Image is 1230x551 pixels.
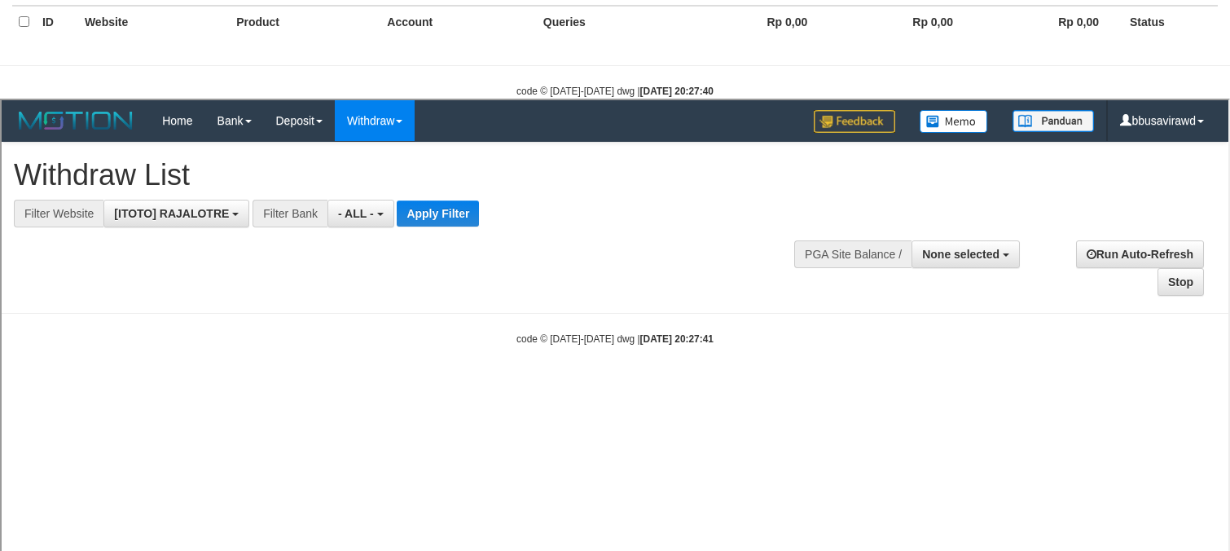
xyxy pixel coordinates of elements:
[102,99,248,127] button: [ITOTO] RAJALOTRE
[639,233,712,245] strong: [DATE] 20:27:41
[793,140,910,168] div: PGA Site Balance /
[1123,6,1218,37] th: Status
[1011,10,1092,32] img: panduan.png
[516,86,714,97] small: code © [DATE]-[DATE] dwg |
[515,233,712,245] small: code © [DATE]-[DATE] dwg |
[832,6,977,37] th: Rp 0,00
[1156,168,1202,196] a: Stop
[977,6,1123,37] th: Rp 0,00
[326,99,392,127] button: - ALL -
[12,59,802,91] h1: Withdraw List
[1074,140,1202,168] a: Run Auto-Refresh
[812,10,894,33] img: Feedback.jpg
[12,99,102,127] div: Filter Website
[230,6,380,37] th: Product
[36,6,78,37] th: ID
[395,100,477,126] button: Apply Filter
[910,140,1018,168] button: None selected
[640,86,714,97] strong: [DATE] 20:27:40
[920,148,998,161] span: None selected
[336,107,372,120] span: - ALL -
[380,6,536,37] th: Account
[12,8,136,33] img: MOTION_logo.png
[918,10,986,33] img: Button%20Memo.svg
[112,107,227,120] span: [ITOTO] RAJALOTRE
[251,99,326,127] div: Filter Bank
[686,6,832,37] th: Rp 0,00
[537,6,687,37] th: Queries
[78,6,230,37] th: Website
